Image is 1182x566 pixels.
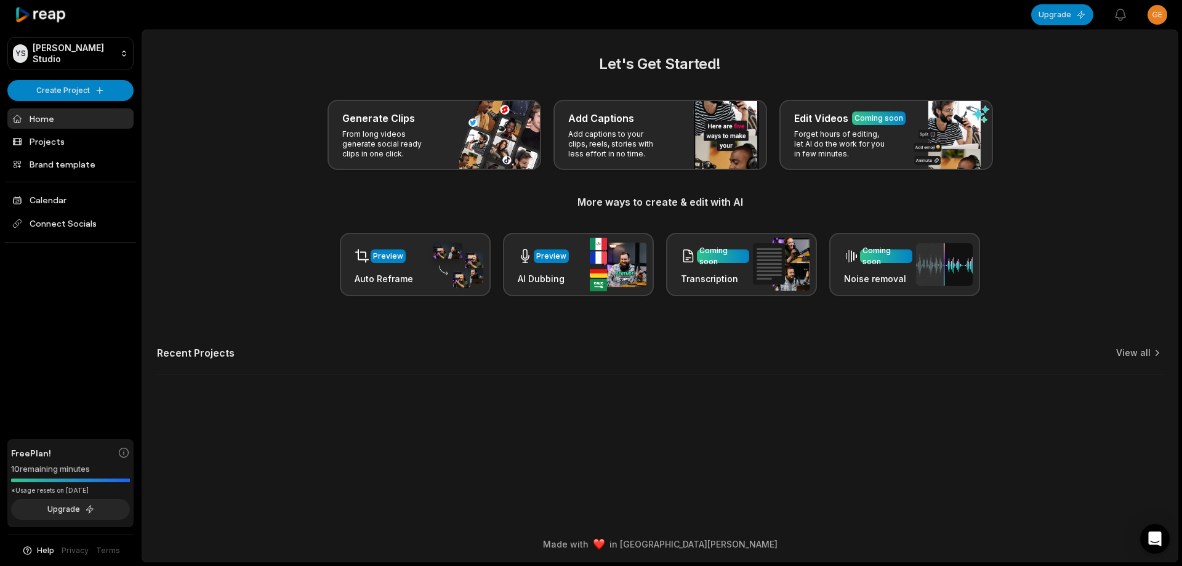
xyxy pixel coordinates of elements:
p: Add captions to your clips, reels, stories with less effort in no time. [568,129,664,159]
a: Terms [96,545,120,556]
a: Privacy [62,545,89,556]
p: From long videos generate social ready clips in one click. [342,129,438,159]
p: Forget hours of editing, let AI do the work for you in few minutes. [794,129,890,159]
a: Projects [7,131,134,152]
div: Coming soon [854,113,903,124]
button: Help [22,545,54,556]
div: Preview [536,251,566,262]
h3: Auto Reframe [355,272,413,285]
p: [PERSON_NAME] Studio [33,42,115,65]
img: heart emoji [593,539,605,550]
a: View all [1116,347,1151,359]
span: Connect Socials [7,212,134,235]
img: auto_reframe.png [427,241,483,289]
h3: Edit Videos [794,111,848,126]
img: transcription.png [753,238,810,291]
div: Coming soon [862,245,910,267]
div: Open Intercom Messenger [1140,524,1170,554]
div: 10 remaining minutes [11,463,130,475]
div: Preview [373,251,403,262]
button: Upgrade [11,499,130,520]
h3: Generate Clips [342,111,415,126]
a: Home [7,108,134,129]
a: Calendar [7,190,134,210]
h3: Noise removal [844,272,912,285]
span: Free Plan! [11,447,51,459]
h2: Let's Get Started! [157,53,1163,75]
h3: Transcription [681,272,749,285]
div: Made with in [GEOGRAPHIC_DATA][PERSON_NAME] [153,538,1167,551]
h3: AI Dubbing [518,272,569,285]
img: ai_dubbing.png [590,238,646,291]
h2: Recent Projects [157,347,235,359]
span: Help [37,545,54,556]
h3: More ways to create & edit with AI [157,195,1163,209]
div: YS [13,44,28,63]
div: *Usage resets on [DATE] [11,486,130,495]
a: Brand template [7,154,134,174]
button: Upgrade [1031,4,1093,25]
div: Coming soon [699,245,747,267]
h3: Add Captions [568,111,634,126]
button: Create Project [7,80,134,101]
img: noise_removal.png [916,243,973,286]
